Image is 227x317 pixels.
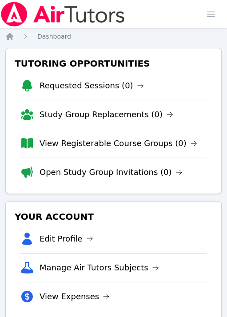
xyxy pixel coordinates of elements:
a: Requested Sessions (0) [40,79,144,92]
a: Dashboard [37,32,71,41]
a: Open Study Group Invitations (0) [40,166,183,178]
h3: Your Account [13,209,214,225]
a: View Expenses [40,290,110,303]
a: Manage Air Tutors Subjects [40,262,159,274]
h3: Tutoring Opportunities [13,55,214,71]
nav: Breadcrumb [5,32,222,41]
a: Study Group Replacements (0) [40,108,173,121]
a: View Registerable Course Groups (0) [40,137,197,150]
span: Dashboard [37,33,71,40]
a: Edit Profile [40,233,93,245]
